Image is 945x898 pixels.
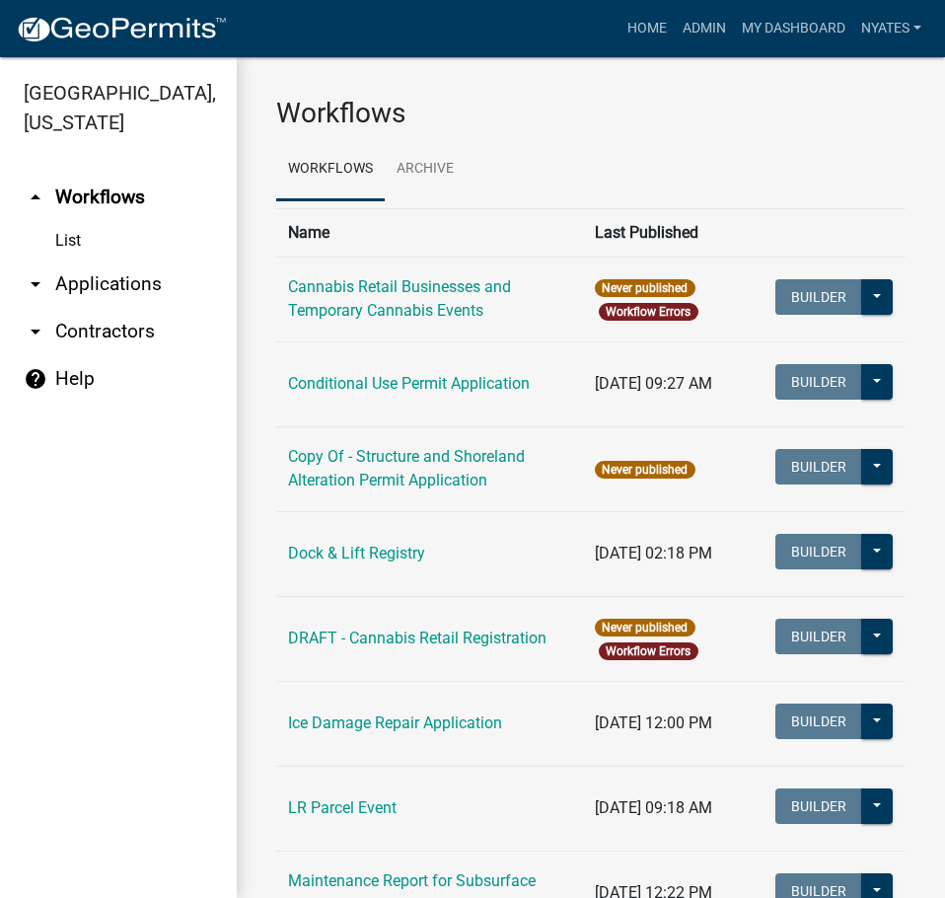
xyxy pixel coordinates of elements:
[775,788,862,824] button: Builder
[595,713,712,732] span: [DATE] 12:00 PM
[734,10,853,47] a: My Dashboard
[595,374,712,393] span: [DATE] 09:27 AM
[276,138,385,201] a: Workflows
[775,704,862,739] button: Builder
[595,798,712,817] span: [DATE] 09:18 AM
[775,449,862,485] button: Builder
[24,186,47,209] i: arrow_drop_up
[288,374,530,393] a: Conditional Use Permit Application
[24,320,47,343] i: arrow_drop_down
[775,619,862,654] button: Builder
[385,138,466,201] a: Archive
[288,544,425,562] a: Dock & Lift Registry
[595,619,694,636] span: Never published
[595,461,694,479] span: Never published
[288,798,397,817] a: LR Parcel Event
[606,644,691,658] a: Workflow Errors
[775,279,862,315] button: Builder
[775,364,862,400] button: Builder
[595,279,694,297] span: Never published
[24,272,47,296] i: arrow_drop_down
[583,208,763,257] th: Last Published
[606,305,691,319] a: Workflow Errors
[24,367,47,391] i: help
[675,10,734,47] a: Admin
[288,713,502,732] a: Ice Damage Repair Application
[288,277,511,320] a: Cannabis Retail Businesses and Temporary Cannabis Events
[288,447,525,489] a: Copy Of - Structure and Shoreland Alteration Permit Application
[775,534,862,569] button: Builder
[595,544,712,562] span: [DATE] 02:18 PM
[288,629,546,647] a: DRAFT - Cannabis Retail Registration
[853,10,929,47] a: nyates
[276,208,583,257] th: Name
[276,97,906,130] h3: Workflows
[619,10,675,47] a: Home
